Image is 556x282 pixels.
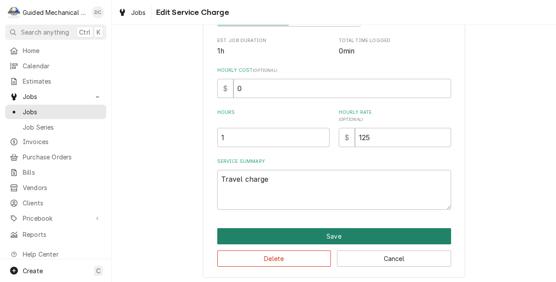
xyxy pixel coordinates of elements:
div: Total Time Logged [339,37,451,56]
span: Pricebook [23,214,89,223]
span: Calendar [23,61,102,70]
span: Jobs [131,8,146,17]
span: ( optional ) [339,117,363,122]
span: Est. Job Duration [217,46,330,56]
textarea: Travel charge [217,170,451,210]
span: Jobs [23,107,102,116]
div: G [8,6,20,18]
div: Button Group Row [217,228,451,244]
span: Search anything [21,28,69,37]
a: Go to Jobs [5,89,106,104]
div: Button Group Row [217,244,451,267]
a: Estimates [5,74,106,88]
span: K [97,28,101,37]
button: Cancel [337,250,451,267]
span: Estimates [23,77,102,86]
a: Jobs [5,105,106,119]
span: 0min [339,47,355,55]
span: Vendors [23,183,102,192]
span: Ctrl [79,28,90,37]
span: Home [23,46,102,55]
button: Delete [217,250,331,267]
span: Help Center [23,250,101,259]
a: Invoices [5,134,106,149]
span: Total Time Logged [339,37,451,44]
div: DC [92,6,104,18]
a: Clients [5,196,106,210]
span: 1h [217,47,224,55]
span: Invoices [23,137,102,146]
div: Guided Mechanical Services, LLC [23,8,87,17]
span: Clients [23,198,102,208]
span: Jobs [23,92,89,101]
div: Est. Job Duration [217,37,330,56]
span: Reports [23,230,102,239]
span: ( optional ) [253,68,277,73]
div: [object Object] [339,109,451,147]
span: Create [23,267,43,275]
a: Home [5,43,106,58]
span: Bills [23,168,102,177]
a: Reports [5,227,106,242]
div: Guided Mechanical Services, LLC's Avatar [8,6,20,18]
a: Bills [5,165,106,180]
div: Hourly Cost [217,67,451,98]
label: Hours [217,109,330,123]
span: Job Series [23,123,102,132]
label: Hourly Rate [339,109,451,123]
a: Job Series [5,120,106,134]
div: $ [217,79,233,98]
div: Service Summary [217,158,451,210]
a: Go to Pricebook [5,211,106,226]
button: Save [217,228,451,244]
span: Total Time Logged [339,46,451,56]
label: Service Summary [217,158,451,165]
div: $ [339,128,355,147]
a: Calendar [5,59,106,73]
a: Jobs [115,5,149,20]
div: [object Object] [217,109,330,147]
a: Go to Help Center [5,247,106,261]
span: Purchase Orders [23,152,102,162]
button: Search anythingCtrlK [5,25,106,40]
a: Purchase Orders [5,150,106,164]
label: Hourly Cost [217,67,451,74]
span: C [96,266,101,275]
span: Est. Job Duration [217,37,330,44]
div: Daniel Cornell's Avatar [92,6,104,18]
div: Button Group [217,228,451,267]
span: Edit Service Charge [153,7,229,18]
a: Vendors [5,180,106,195]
